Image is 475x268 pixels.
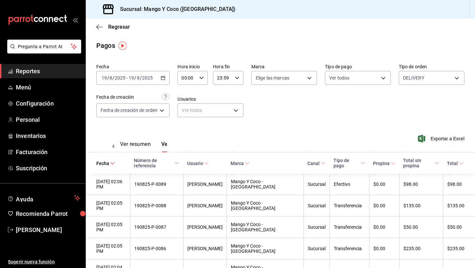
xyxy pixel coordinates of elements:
div: Mango Y Coco - [GEOGRAPHIC_DATA] [231,179,300,189]
div: Fecha de creación [96,94,134,101]
button: Ver resumen [120,141,151,152]
span: Inventarios [16,131,80,140]
div: [DATE] 02:06 PM [96,179,126,189]
span: Reportes [16,67,80,76]
img: Tooltip marker [118,42,127,50]
div: $235.00 [447,246,464,251]
div: Transferencia [334,203,365,208]
label: Fecha [96,64,170,69]
h3: Sucursal: Mango Y Coco ([GEOGRAPHIC_DATA]) [115,5,236,13]
div: [PERSON_NAME] [187,224,223,230]
button: Ver pagos [161,141,187,152]
div: Sucursal [308,182,326,187]
div: Efectivo [334,182,365,187]
div: Sucursal [308,246,326,251]
div: $0.00 [373,182,395,187]
div: Transferencia [334,246,365,251]
label: Usuarios [177,97,243,101]
button: Pregunta a Parrot AI [7,40,81,53]
input: -- [101,75,107,81]
span: / [140,75,142,81]
span: Facturación [16,148,80,156]
span: [PERSON_NAME] [16,225,80,234]
input: -- [128,75,134,81]
div: Ver todos [177,103,243,117]
span: Fecha [96,161,115,166]
span: - [126,75,128,81]
div: [PERSON_NAME] [187,203,223,208]
input: -- [137,75,140,81]
div: $0.00 [373,246,395,251]
a: Pregunta a Parrot AI [5,48,81,55]
div: [PERSON_NAME] [187,246,223,251]
span: Tipo de pago [333,158,365,168]
div: $98.00 [447,182,464,187]
div: Mango Y Coco - [GEOGRAPHIC_DATA] [231,200,300,211]
span: Elige las marcas [256,75,289,81]
div: $135.00 [447,203,464,208]
div: $0.00 [373,203,395,208]
span: Canal [307,161,325,166]
span: Marca [231,161,249,166]
span: Número de referencia [134,158,179,168]
input: -- [109,75,112,81]
div: $98.00 [403,182,439,187]
span: Ver todos [329,75,349,81]
div: Pagos [96,41,115,50]
span: Propina [373,161,395,166]
div: [DATE] 02:05 PM [96,222,126,232]
span: Suscripción [16,164,80,173]
span: Ayuda [16,194,72,202]
div: Mango Y Coco - [GEOGRAPHIC_DATA] [231,222,300,232]
label: Hora fin [213,64,243,69]
span: Configuración [16,99,80,108]
input: ---- [142,75,153,81]
div: Transferencia [334,224,365,230]
span: / [107,75,109,81]
div: [DATE] 02:05 PM [96,243,126,254]
div: $50.00 [447,224,464,230]
div: $235.00 [403,246,439,251]
span: Pregunta a Parrot AI [18,43,71,50]
input: ---- [114,75,126,81]
button: Regresar [96,24,130,30]
span: Total sin propina [403,158,439,168]
div: Sucursal [308,224,326,230]
div: 190825-P-0086 [134,246,179,251]
div: navigation tabs [120,141,167,152]
label: Tipo de pago [325,64,391,69]
span: Usuario [187,161,209,166]
span: Menú [16,83,80,92]
button: open_drawer_menu [73,17,78,22]
label: Hora inicio [177,64,208,69]
span: Fecha de creación de orden [101,107,157,114]
div: $50.00 [403,224,439,230]
span: / [134,75,136,81]
label: Marca [251,64,317,69]
button: Exportar a Excel [419,135,464,143]
span: Regresar [108,24,130,30]
span: DELIVERY [403,75,424,81]
div: $135.00 [403,203,439,208]
div: Mango Y Coco - [GEOGRAPHIC_DATA] [231,243,300,254]
span: Total [447,161,463,166]
div: Sucursal [308,203,326,208]
div: [DATE] 02:05 PM [96,200,126,211]
span: Recomienda Parrot [16,209,80,218]
div: 190825-P-0087 [134,224,179,230]
span: Personal [16,115,80,124]
span: Sugerir nueva función [8,258,80,265]
div: 190825-P-0088 [134,203,179,208]
div: [PERSON_NAME] [187,182,223,187]
div: $0.00 [373,224,395,230]
div: 190825-P-0089 [134,182,179,187]
label: Tipo de orden [399,64,464,69]
span: / [112,75,114,81]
